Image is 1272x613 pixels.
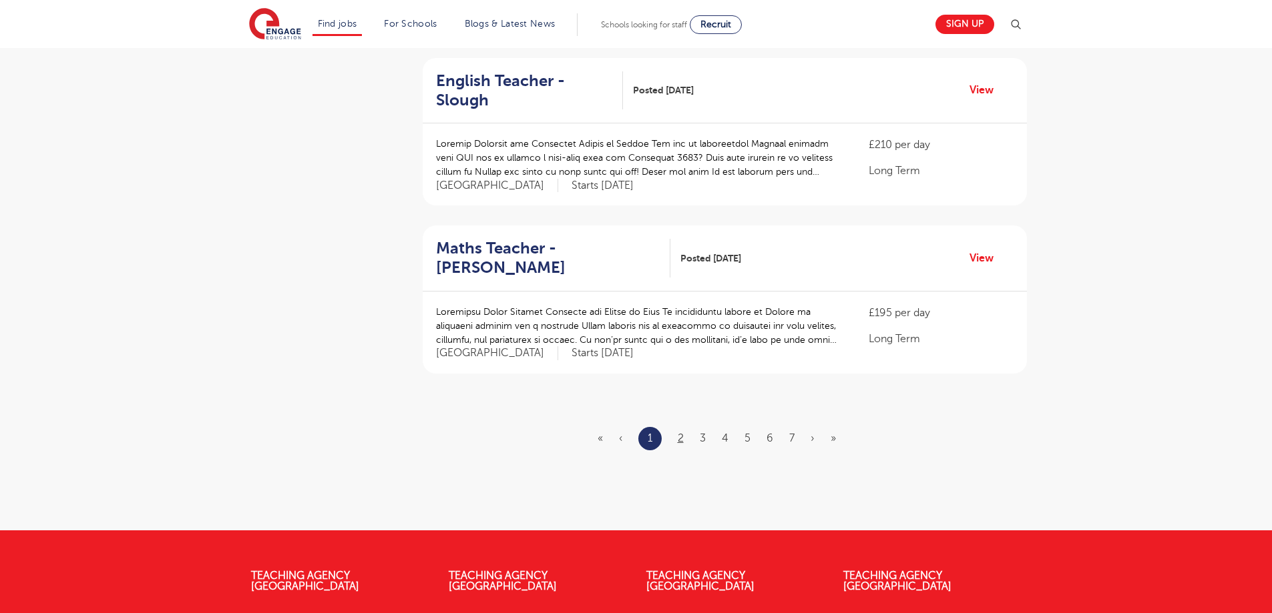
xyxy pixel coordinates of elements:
[646,570,755,592] a: Teaching Agency [GEOGRAPHIC_DATA]
[436,305,843,347] p: Loremipsu Dolor Sitamet Consecte adi Elitse do Eius Te incididuntu labore et Dolore ma aliquaeni ...
[935,15,994,34] a: Sign up
[601,20,687,29] span: Schools looking for staff
[436,239,670,277] a: Maths Teacher - [PERSON_NAME]
[598,432,603,444] span: «
[722,432,728,444] a: 4
[619,432,622,444] span: ‹
[831,432,836,444] a: Last
[436,137,843,179] p: Loremip Dolorsit ame Consectet Adipis el Seddoe Tem inc ut laboreetdol Magnaal enimadm veni QUI n...
[251,570,359,592] a: Teaching Agency [GEOGRAPHIC_DATA]
[970,249,1004,267] a: View
[869,331,1013,347] p: Long Term
[843,570,951,592] a: Teaching Agency [GEOGRAPHIC_DATA]
[318,19,357,29] a: Find jobs
[436,239,660,277] h2: Maths Teacher - [PERSON_NAME]
[633,83,694,97] span: Posted [DATE]
[680,251,741,265] span: Posted [DATE]
[700,432,706,444] a: 3
[811,432,815,444] a: Next
[767,432,773,444] a: 6
[700,19,731,29] span: Recruit
[436,346,558,360] span: [GEOGRAPHIC_DATA]
[449,570,557,592] a: Teaching Agency [GEOGRAPHIC_DATA]
[572,346,634,360] p: Starts [DATE]
[436,179,558,193] span: [GEOGRAPHIC_DATA]
[572,179,634,193] p: Starts [DATE]
[465,19,556,29] a: Blogs & Latest News
[869,305,1013,321] p: £195 per day
[436,71,612,110] h2: English Teacher - Slough
[869,137,1013,153] p: £210 per day
[789,432,795,444] a: 7
[970,81,1004,99] a: View
[648,430,652,447] a: 1
[249,8,301,41] img: Engage Education
[384,19,437,29] a: For Schools
[745,432,751,444] a: 5
[436,71,623,110] a: English Teacher - Slough
[869,163,1013,179] p: Long Term
[678,432,684,444] a: 2
[690,15,742,34] a: Recruit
